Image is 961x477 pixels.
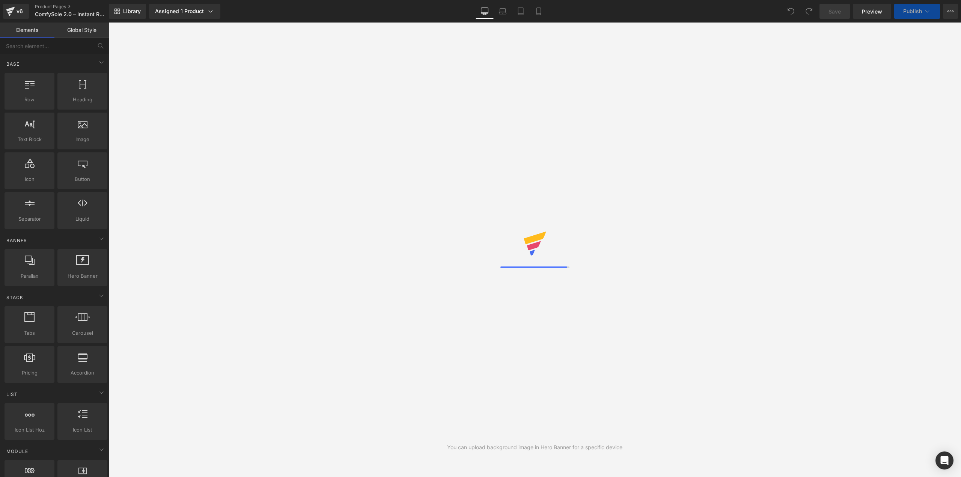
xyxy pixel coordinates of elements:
[903,8,922,14] span: Publish
[60,215,105,223] span: Liquid
[894,4,940,19] button: Publish
[109,4,146,19] a: New Library
[60,96,105,104] span: Heading
[54,23,109,38] a: Global Style
[853,4,891,19] a: Preview
[530,4,548,19] a: Mobile
[7,369,52,377] span: Pricing
[60,369,105,377] span: Accordion
[476,4,494,19] a: Desktop
[35,11,107,17] span: ComfySole 2.0 – Instant Relief from [MEDICAL_DATA] Pain
[828,8,841,15] span: Save
[943,4,958,19] button: More
[15,6,24,16] div: v6
[7,272,52,280] span: Parallax
[447,443,622,451] div: You can upload background image in Hero Banner for a specific device
[935,451,953,469] div: Open Intercom Messenger
[3,4,29,19] a: v6
[6,448,29,455] span: Module
[6,237,28,244] span: Banner
[7,329,52,337] span: Tabs
[6,294,24,301] span: Stack
[6,60,20,68] span: Base
[60,135,105,143] span: Image
[35,4,121,10] a: Product Pages
[60,329,105,337] span: Carousel
[512,4,530,19] a: Tablet
[123,8,141,15] span: Library
[862,8,882,15] span: Preview
[7,135,52,143] span: Text Block
[801,4,816,19] button: Redo
[7,175,52,183] span: Icon
[60,175,105,183] span: Button
[494,4,512,19] a: Laptop
[60,272,105,280] span: Hero Banner
[783,4,798,19] button: Undo
[155,8,214,15] div: Assigned 1 Product
[6,391,18,398] span: List
[7,215,52,223] span: Separator
[7,426,52,434] span: Icon List Hoz
[7,96,52,104] span: Row
[60,426,105,434] span: Icon List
